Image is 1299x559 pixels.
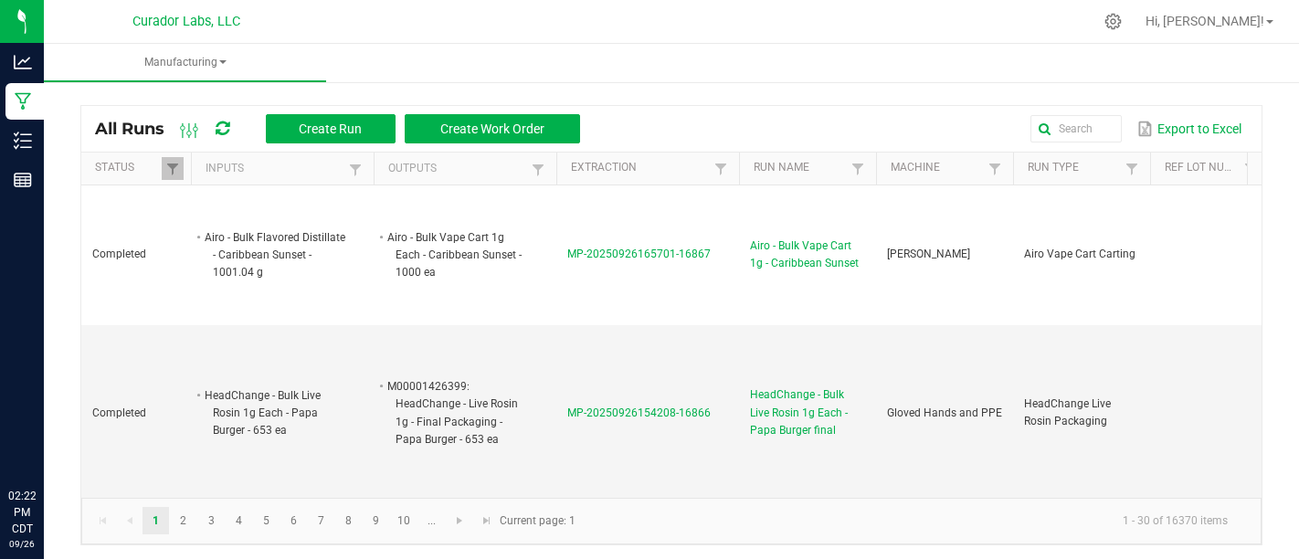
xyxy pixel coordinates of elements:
span: Manufacturing [44,55,326,70]
li: M00001426399: HeadChange - Live Rosin 1g - Final Packaging - Papa Burger - 653 ea [385,377,529,448]
a: Filter [162,157,184,180]
kendo-pager: Current page: 1 [81,498,1262,544]
a: Ref Lot NumberSortable [1165,161,1239,175]
li: HeadChange - Bulk Live Rosin 1g Each - Papa Burger - 653 ea [202,386,346,440]
a: Page 2 [170,507,196,534]
li: Airo - Bulk Vape Cart 1g Each - Caribbean Sunset - 1000 ea [385,228,529,282]
p: 09/26 [8,537,36,551]
a: Page 4 [226,507,252,534]
input: Search [1030,115,1122,142]
a: Filter [984,157,1006,180]
a: Page 11 [418,507,445,534]
a: Page 10 [391,507,417,534]
a: Go to the last page [473,507,500,534]
a: Filter [527,158,549,181]
p: 02:22 PM CDT [8,488,36,537]
span: Airo - Bulk Vape Cart 1g - Caribbean Sunset [750,237,865,272]
th: Outputs [374,153,556,185]
kendo-pager-info: 1 - 30 of 16370 items [586,506,1242,536]
span: Hi, [PERSON_NAME]! [1146,14,1264,28]
th: Inputs [191,153,374,185]
a: Filter [344,158,366,181]
span: HeadChange Live Rosin Packaging [1024,397,1111,427]
span: [PERSON_NAME] [887,248,970,260]
a: Go to the next page [447,507,473,534]
a: Page 9 [363,507,389,534]
a: Run TypeSortable [1028,161,1120,175]
a: Run NameSortable [754,161,846,175]
span: Completed [92,248,146,260]
a: Page 6 [280,507,307,534]
span: MP-20250926165701-16867 [567,248,711,260]
button: Create Run [266,114,396,143]
a: Page 1 [143,507,169,534]
inline-svg: Analytics [14,53,32,71]
inline-svg: Inventory [14,132,32,150]
span: HeadChange - Bulk Live Rosin 1g Each - Papa Burger final [750,386,865,439]
a: Filter [1121,157,1143,180]
li: Airo - Bulk Flavored Distillate - Caribbean Sunset - 1001.04 g [202,228,346,282]
span: Go to the last page [480,513,494,528]
button: Export to Excel [1133,113,1246,144]
a: Page 7 [308,507,334,534]
iframe: Resource center [18,413,73,468]
span: Create Run [299,121,362,136]
span: Gloved Hands and PPE [887,406,1002,419]
div: Manage settings [1102,13,1125,30]
a: StatusSortable [95,161,161,175]
span: Airo Vape Cart Carting [1024,248,1135,260]
a: MachineSortable [891,161,983,175]
a: Page 5 [253,507,280,534]
a: Page 3 [198,507,225,534]
inline-svg: Manufacturing [14,92,32,111]
a: ExtractionSortable [571,161,709,175]
a: Filter [847,157,869,180]
div: All Runs [95,113,594,144]
a: Filter [710,157,732,180]
inline-svg: Reports [14,171,32,189]
button: Create Work Order [405,114,580,143]
span: Go to the next page [452,513,467,528]
span: Curador Labs, LLC [132,14,240,29]
a: Manufacturing [44,44,326,82]
span: Create Work Order [440,121,544,136]
span: MP-20250926154208-16866 [567,406,711,419]
a: Filter [1240,157,1262,180]
span: Completed [92,406,146,419]
a: Page 8 [335,507,362,534]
